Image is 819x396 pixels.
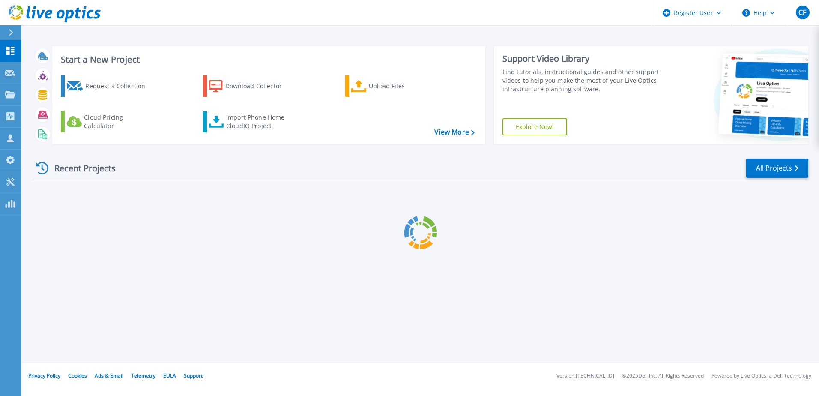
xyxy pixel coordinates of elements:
div: Upload Files [369,78,437,95]
a: Upload Files [345,75,441,97]
a: EULA [163,372,176,379]
a: Ads & Email [95,372,123,379]
div: Find tutorials, instructional guides and other support videos to help you make the most of your L... [502,68,663,93]
li: Version: [TECHNICAL_ID] [556,373,614,379]
div: Download Collector [225,78,294,95]
div: Import Phone Home CloudIQ Project [226,113,293,130]
a: Privacy Policy [28,372,60,379]
li: Powered by Live Optics, a Dell Technology [711,373,811,379]
a: Download Collector [203,75,299,97]
h3: Start a New Project [61,55,474,64]
div: Recent Projects [33,158,127,179]
a: Telemetry [131,372,155,379]
a: View More [434,128,474,136]
li: © 2025 Dell Inc. All Rights Reserved [622,373,704,379]
span: CF [798,9,806,16]
a: Cloud Pricing Calculator [61,111,156,132]
a: Cookies [68,372,87,379]
div: Support Video Library [502,53,663,64]
div: Cloud Pricing Calculator [84,113,152,130]
a: Request a Collection [61,75,156,97]
a: Support [184,372,203,379]
a: All Projects [746,159,808,178]
div: Request a Collection [85,78,154,95]
a: Explore Now! [502,118,568,135]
